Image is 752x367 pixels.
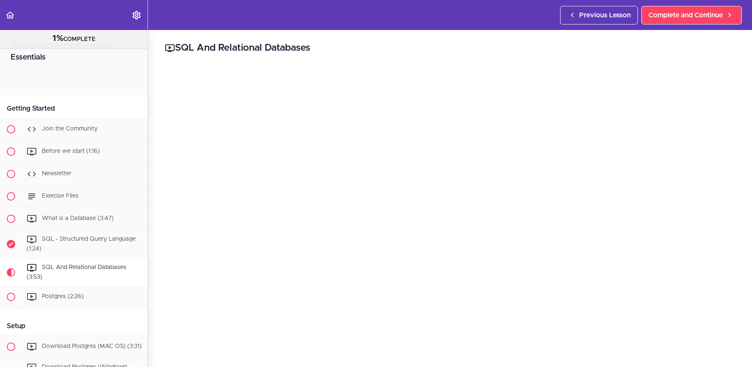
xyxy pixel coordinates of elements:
span: Before we start (1:16) [42,148,100,154]
svg: Back to course curriculum [5,10,15,20]
span: SQL And Relational Databases (3:53) [27,264,126,280]
a: Complete and Continue [641,6,742,24]
span: Postgres (2:26) [42,294,84,300]
span: Newsletter [42,171,71,177]
div: COMPLETE [11,33,137,44]
span: Join the Community [42,126,98,132]
span: 1% [52,34,63,43]
h2: SQL And Relational Databases [165,41,735,55]
span: Complete and Continue [648,10,723,20]
span: Exercise Files [42,193,79,199]
span: What is a Database (3:47) [42,215,114,221]
span: SQL - Structured Query Language (1:24) [27,236,136,252]
span: Previous Lesson [579,10,631,20]
svg: Settings Menu [131,10,142,20]
a: Previous Lesson [560,6,638,24]
span: Download Postgres (MAC OS) (3:31) [42,344,142,350]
